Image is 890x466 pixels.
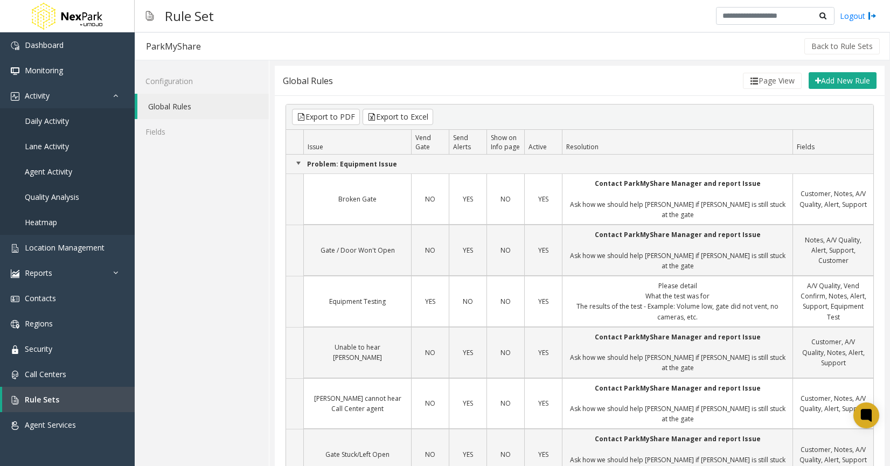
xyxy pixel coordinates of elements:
[486,130,524,155] th: Show on Info page
[463,450,473,459] span: YES
[538,297,548,306] span: YES
[303,130,411,155] th: Issue
[25,65,63,75] span: Monitoring
[25,318,53,329] span: Regions
[595,384,761,393] span: Contact ParkMyShare Manager and report Issue
[743,73,802,89] button: Page View
[792,276,873,327] td: A/V Quality, Vend Confirm, Notes, Alert, Support, Equipment Test
[868,10,877,22] img: logout
[569,199,786,220] p: Ask how we should help [PERSON_NAME] if [PERSON_NAME] is still stuck at the gate
[562,130,792,155] th: Resolution
[792,130,873,155] th: Fields
[569,251,786,271] p: Ask how we should help [PERSON_NAME] if [PERSON_NAME] is still stuck at the gate
[11,244,19,253] img: 'icon'
[137,94,269,119] a: Global Rules
[569,352,786,373] p: Ask how we should help [PERSON_NAME] if [PERSON_NAME] is still stuck at the gate
[524,130,562,155] th: Active
[363,109,433,125] button: Export to Excel
[595,332,761,342] span: Contact ParkMyShare Manager and report Issue
[595,434,761,443] span: Contact ParkMyShare Manager and report Issue
[425,297,435,306] span: YES
[569,291,786,301] li: What the test was for
[25,344,52,354] span: Security
[500,399,511,408] span: NO
[11,320,19,329] img: 'icon'
[292,109,360,125] button: Export to PDF
[135,119,269,144] a: Fields
[595,230,761,239] span: Contact ParkMyShare Manager and report Issue
[25,268,52,278] span: Reports
[569,281,786,291] p: Please detail
[538,194,548,204] span: YES
[538,246,548,255] span: YES
[25,116,69,126] span: Daily Activity
[2,387,135,412] a: Rule Sets
[449,130,486,155] th: Send Alerts
[283,74,333,88] div: Global Rules
[463,246,473,255] span: YES
[425,194,435,204] span: NO
[11,295,19,303] img: 'icon'
[11,396,19,405] img: 'icon'
[463,399,473,408] span: YES
[425,348,435,357] span: NO
[293,159,867,169] p: Problem: Equipment Issue
[11,92,19,101] img: 'icon'
[840,10,877,22] a: Logout
[11,345,19,354] img: 'icon'
[294,159,303,168] a: Collapse Group
[303,378,411,429] td: [PERSON_NAME] cannot hear Call Center agent
[303,225,411,276] td: Gate / Door Won't Open
[411,130,449,155] th: Vend Gate
[500,348,511,357] span: NO
[569,301,786,322] li: The results of the test - Example: Volume low, gate did not vent, no cameras, etc.
[463,194,473,204] span: YES
[538,348,548,357] span: YES
[595,179,761,188] span: Contact ParkMyShare Manager and report Issue
[303,327,411,378] td: Unable to hear [PERSON_NAME]
[11,371,19,379] img: 'icon'
[11,41,19,50] img: 'icon'
[11,269,19,278] img: 'icon'
[25,166,72,177] span: Agent Activity
[538,399,548,408] span: YES
[25,293,56,303] span: Contacts
[145,3,154,29] img: pageIcon
[569,404,786,424] p: Ask how we should help [PERSON_NAME] if [PERSON_NAME] is still stuck at the gate
[500,246,511,255] span: NO
[425,450,435,459] span: NO
[146,39,201,53] div: ParkMyShare
[792,327,873,378] td: Customer, A/V Quality, Notes, Alert, Support
[25,394,59,405] span: Rule Sets
[25,91,50,101] span: Activity
[500,450,511,459] span: NO
[135,68,269,94] a: Configuration
[159,3,219,29] h3: Rule Set
[425,246,435,255] span: NO
[25,40,64,50] span: Dashboard
[792,173,873,225] td: Customer, Notes, A/V Quality, Alert, Support
[25,242,105,253] span: Location Management
[500,194,511,204] span: NO
[804,38,880,54] button: Back to Rule Sets
[463,297,473,306] span: NO
[25,192,79,202] span: Quality Analysis
[303,173,411,225] td: Broken Gate
[500,297,511,306] span: NO
[538,450,548,459] span: YES
[25,141,69,151] span: Lane Activity
[463,348,473,357] span: YES
[809,72,877,89] button: Add New Rule
[25,369,66,379] span: Call Centers
[25,420,76,430] span: Agent Services
[11,421,19,430] img: 'icon'
[792,378,873,429] td: Customer, Notes, A/V Quality, Alert, Support
[25,217,57,227] span: Heatmap
[792,225,873,276] td: Notes, A/V Quality, Alert, Support, Customer
[425,399,435,408] span: NO
[11,67,19,75] img: 'icon'
[303,276,411,327] td: Equipment Testing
